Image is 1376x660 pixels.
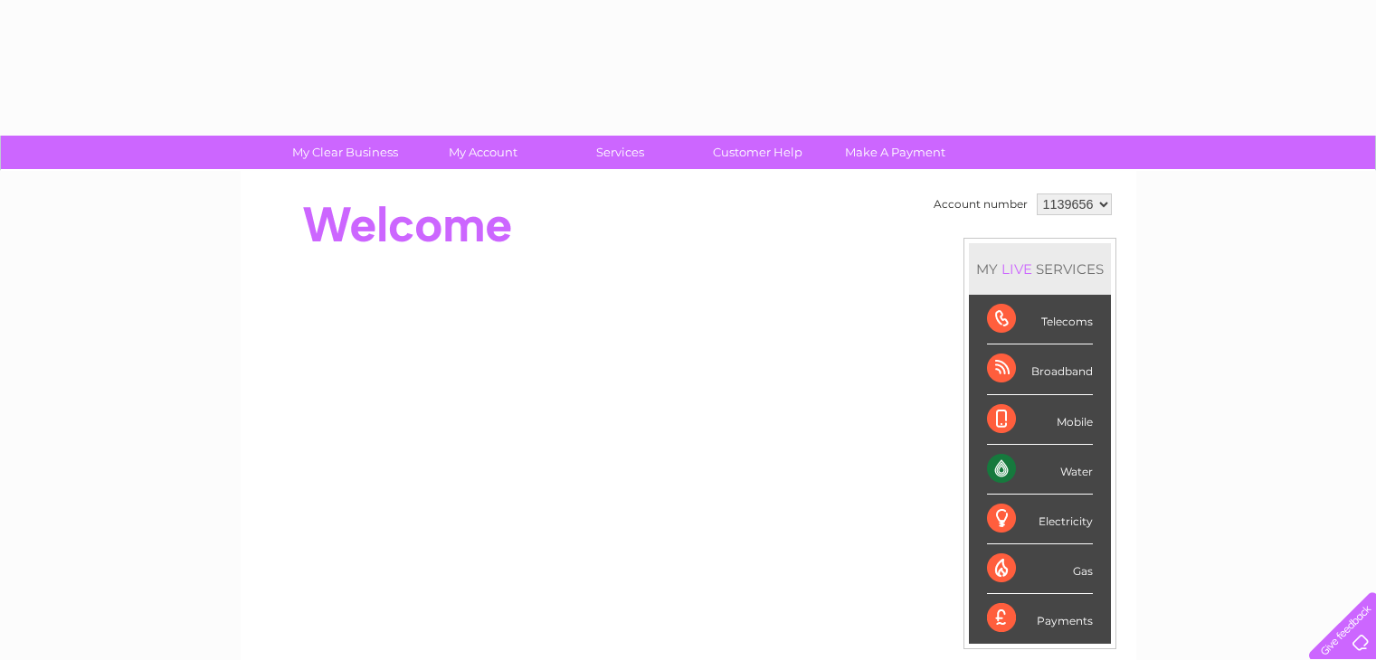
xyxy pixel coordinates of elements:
[270,136,420,169] a: My Clear Business
[546,136,695,169] a: Services
[929,189,1032,220] td: Account number
[987,495,1093,544] div: Electricity
[408,136,557,169] a: My Account
[987,445,1093,495] div: Water
[987,295,1093,344] div: Telecoms
[998,260,1036,278] div: LIVE
[969,243,1111,295] div: MY SERVICES
[683,136,832,169] a: Customer Help
[821,136,970,169] a: Make A Payment
[987,344,1093,394] div: Broadband
[987,395,1093,445] div: Mobile
[987,594,1093,643] div: Payments
[987,544,1093,594] div: Gas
